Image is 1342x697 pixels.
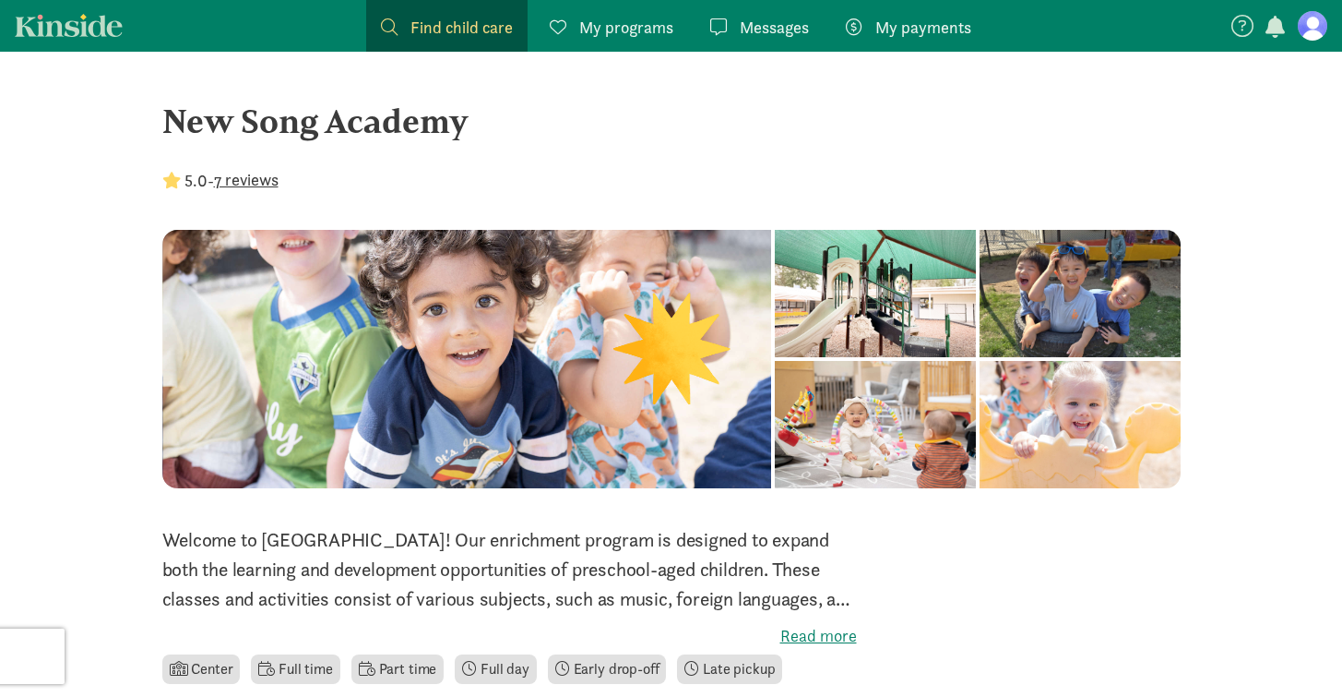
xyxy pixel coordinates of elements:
li: Early drop-off [548,655,667,684]
button: 7 reviews [214,167,279,192]
label: Read more [162,625,857,647]
li: Full day [455,655,537,684]
span: Find child care [410,15,513,40]
div: New Song Academy [162,96,1181,146]
li: Full time [251,655,339,684]
li: Center [162,655,241,684]
span: My payments [875,15,971,40]
span: My programs [579,15,673,40]
div: - [162,168,279,193]
a: Kinside [15,14,123,37]
strong: 5.0 [184,170,208,191]
li: Part time [351,655,444,684]
span: Messages [740,15,809,40]
p: Welcome to [GEOGRAPHIC_DATA]! Our enrichment program is designed to expand both the learning and ... [162,525,857,614]
li: Late pickup [677,655,782,684]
